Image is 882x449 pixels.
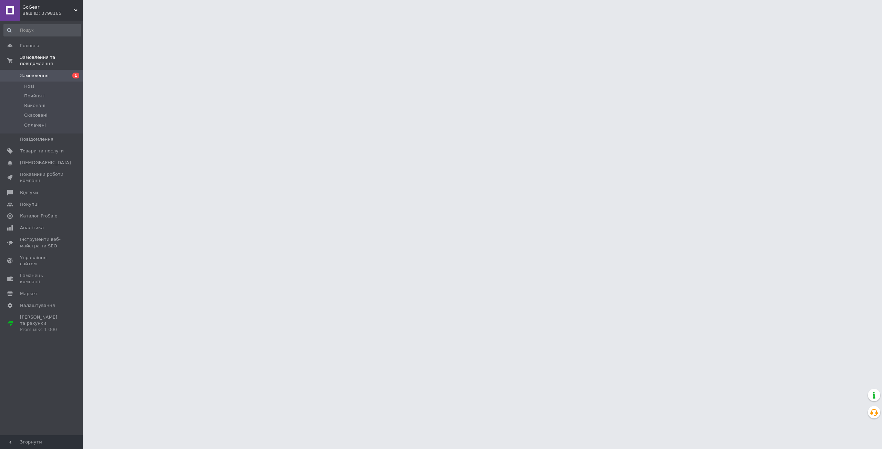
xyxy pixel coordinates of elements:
[20,160,71,166] span: [DEMOGRAPHIC_DATA]
[20,272,64,285] span: Гаманець компанії
[20,213,57,219] span: Каталог ProSale
[20,201,39,207] span: Покупці
[72,73,79,78] span: 1
[24,83,34,89] span: Нові
[24,103,45,109] span: Виконані
[22,10,83,17] div: Ваш ID: 3798165
[22,4,74,10] span: GoGear
[20,43,39,49] span: Головна
[24,112,48,118] span: Скасовані
[20,171,64,184] span: Показники роботи компанії
[20,291,38,297] span: Маркет
[20,236,64,249] span: Інструменти веб-майстра та SEO
[20,73,49,79] span: Замовлення
[20,314,64,333] span: [PERSON_NAME] та рахунки
[20,148,64,154] span: Товари та послуги
[20,327,64,333] div: Prom мікс 1 000
[24,93,45,99] span: Прийняті
[20,225,44,231] span: Аналітика
[20,190,38,196] span: Відгуки
[24,122,46,128] span: Оплачені
[20,136,53,142] span: Повідомлення
[20,302,55,309] span: Налаштування
[20,255,64,267] span: Управління сайтом
[3,24,81,36] input: Пошук
[20,54,83,67] span: Замовлення та повідомлення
